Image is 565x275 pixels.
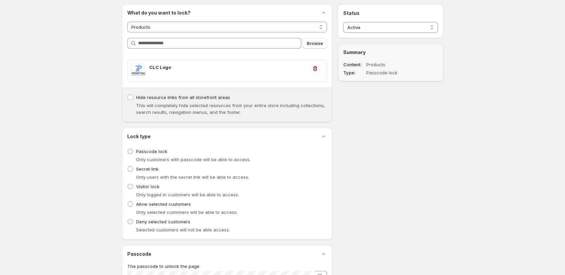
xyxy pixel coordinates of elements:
span: Visitor lock [136,184,159,189]
span: Allow selected customers [136,201,191,207]
dd: Passcode lock [366,69,418,76]
span: This will completely hide selected resources from your entire store including collections, search... [136,103,325,115]
span: Only users with the secret link will be able to access. [136,174,249,180]
span: Only customers with passcode will be able to access. [136,157,251,162]
dt: Type: [343,69,365,76]
span: Secret link [136,166,158,172]
span: Only logged in customers will be able to access. [136,192,239,197]
span: Deny selected customers [136,219,190,224]
dt: Content: [343,61,365,68]
dd: Products [366,61,418,68]
span: The passcode to unlock the page [127,264,199,269]
span: Selected customers will not be able access. [136,227,230,232]
span: Only selected customers will be able to access. [136,209,238,215]
h2: Lock type [127,133,151,140]
h3: CLC Logo [149,64,308,71]
span: Browse [307,40,323,47]
h2: Passcode [127,251,151,257]
span: Passcode lock [136,149,167,154]
h2: Summary [343,49,438,56]
h2: What do you want to lock? [127,9,191,16]
span: Hide resource links from all storefront areas [136,95,230,100]
h2: Status [343,10,438,17]
button: Browse [303,38,327,49]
